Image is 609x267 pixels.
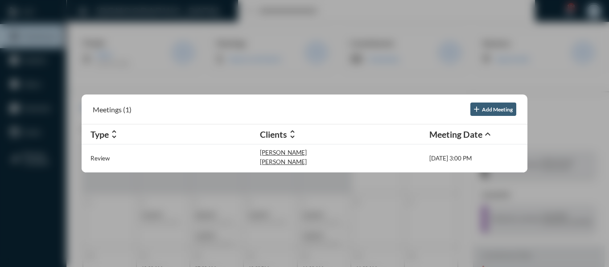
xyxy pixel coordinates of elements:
[482,129,493,140] mat-icon: expand_less
[93,105,132,114] h2: Meetings (1)
[260,129,287,140] h2: Clients
[91,155,110,162] p: Review
[287,129,298,140] mat-icon: unfold_more
[109,129,119,140] mat-icon: unfold_more
[472,105,481,114] mat-icon: add
[260,158,307,165] p: [PERSON_NAME]
[429,155,472,162] p: [DATE] 3:00 PM
[260,149,307,156] p: [PERSON_NAME]
[429,129,482,140] h2: Meeting Date
[91,129,109,140] h2: Type
[470,103,516,116] button: Add Meeting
